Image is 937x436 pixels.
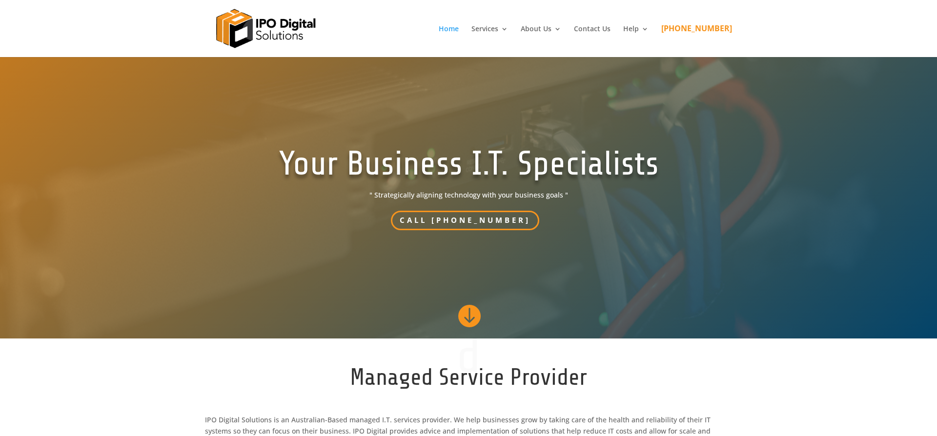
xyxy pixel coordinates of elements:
a: Home [439,25,459,57]
span: " Strategically aligning technology with your business goals " [278,189,659,201]
a: Help [623,25,649,57]
span:  [457,303,481,327]
h2: Managed Service Provider [205,361,732,399]
a: Services [471,25,508,57]
a: About Us [521,25,561,57]
a: Call [PHONE_NUMBER] [391,211,539,231]
a:  [457,303,481,329]
a: [PHONE_NUMBER] [661,25,732,57]
a: Contact Us [574,25,611,57]
p: d [205,352,732,361]
h1: Your Business I.T. Specialists [278,143,659,189]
